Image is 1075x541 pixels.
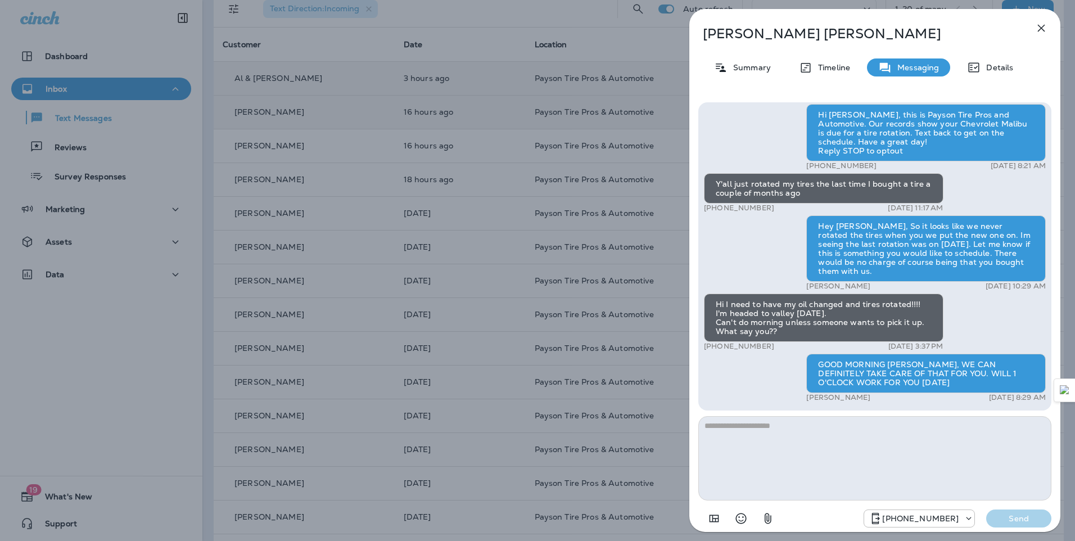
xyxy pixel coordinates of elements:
[888,342,943,351] p: [DATE] 3:37 PM
[882,514,959,523] p: [PHONE_NUMBER]
[991,161,1046,170] p: [DATE] 8:21 AM
[728,63,771,72] p: Summary
[806,393,870,402] p: [PERSON_NAME]
[704,204,774,213] p: [PHONE_NUMBER]
[806,104,1046,161] div: Hi [PERSON_NAME], this is Payson Tire Pros and Automotive. Our records show your Chevrolet Malibu...
[806,354,1046,393] div: GOOD MORNING [PERSON_NAME], WE CAN DEFINITELY TAKE CARE OF THAT FOR YOU. WILL 1 O'CLOCK WORK FOR ...
[806,215,1046,282] div: Hey [PERSON_NAME], So it looks like we never rotated the tires when you we put the new one on. Im...
[806,282,870,291] p: [PERSON_NAME]
[806,161,877,170] p: [PHONE_NUMBER]
[864,512,974,525] div: +1 (928) 260-4498
[704,294,943,342] div: Hi I need to have my oil changed and tires rotated!!!! I'm headed to valley [DATE]. Can't do morn...
[703,507,725,530] button: Add in a premade template
[986,282,1046,291] p: [DATE] 10:29 AM
[989,393,1046,402] p: [DATE] 8:29 AM
[812,63,850,72] p: Timeline
[703,26,1010,42] p: [PERSON_NAME] [PERSON_NAME]
[704,173,943,204] div: Y'all just rotated my tires the last time I bought a tire a couple of months ago
[730,507,752,530] button: Select an emoji
[1060,385,1070,395] img: Detect Auto
[892,63,939,72] p: Messaging
[888,204,943,213] p: [DATE] 11:17 AM
[981,63,1013,72] p: Details
[704,342,774,351] p: [PHONE_NUMBER]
